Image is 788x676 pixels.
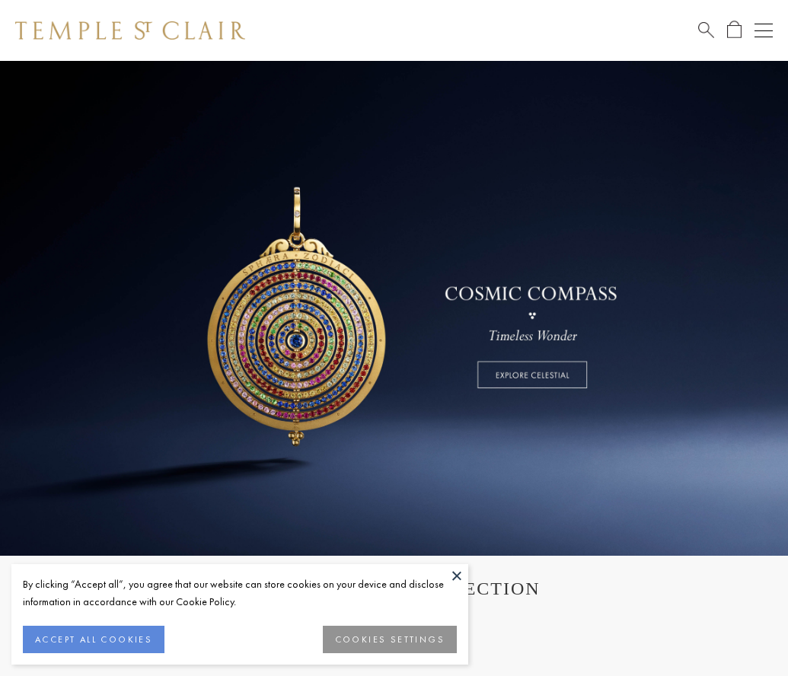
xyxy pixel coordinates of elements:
a: Search [698,21,714,40]
div: By clicking “Accept all”, you agree that our website can store cookies on your device and disclos... [23,576,457,611]
a: Open Shopping Bag [727,21,742,40]
img: Temple St. Clair [15,21,245,40]
button: COOKIES SETTINGS [323,626,457,653]
button: ACCEPT ALL COOKIES [23,626,164,653]
button: Open navigation [755,21,773,40]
